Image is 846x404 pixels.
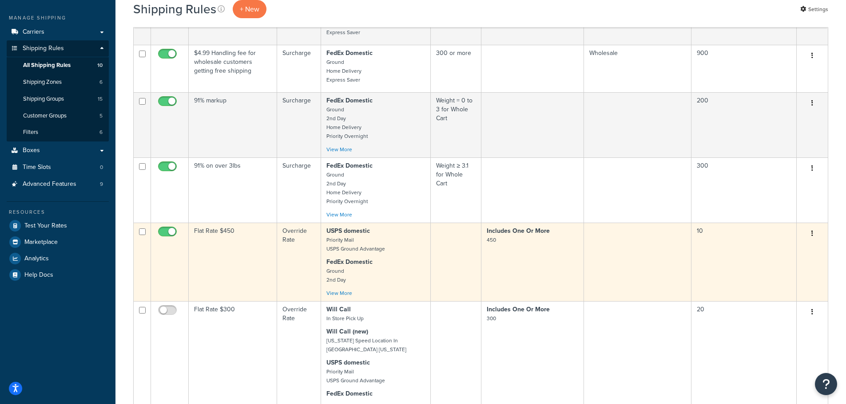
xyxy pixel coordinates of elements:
a: View More [326,289,352,297]
a: All Shipping Rules 10 [7,57,109,74]
span: Help Docs [24,271,53,279]
td: 91% markup [189,92,277,157]
small: 450 [487,236,496,244]
li: Filters [7,124,109,141]
small: Priority Mail USPS Ground Advantage [326,368,385,384]
span: Analytics [24,255,49,263]
small: In Store Pick Up [326,314,364,322]
li: Customer Groups [7,108,109,124]
span: 6 [99,78,103,86]
a: Test Your Rates [7,218,109,234]
a: Shipping Zones 6 [7,74,109,90]
td: 10 [691,223,797,301]
span: Shipping Zones [23,78,62,86]
td: Weight ≥ 3.1 for Whole Cart [431,157,481,223]
a: Analytics [7,251,109,267]
td: Flat Rate $450 [189,223,277,301]
span: Shipping Rules [23,45,64,52]
span: Marketplace [24,239,58,246]
strong: Includes One Or More [487,226,550,235]
span: Filters [23,129,38,136]
a: Help Docs [7,267,109,283]
a: Customer Groups 5 [7,108,109,124]
a: Filters 6 [7,124,109,141]
li: Shipping Rules [7,40,109,141]
a: Shipping Rules [7,40,109,57]
span: 6 [99,129,103,136]
td: 900 [691,45,797,92]
small: Ground Home Delivery Express Saver [326,58,361,84]
a: Time Slots 0 [7,159,109,176]
a: Advanced Features 9 [7,176,109,192]
td: Surcharge [277,157,321,223]
small: Priority Mail USPS Ground Advantage [326,236,385,253]
td: Override Rate [277,223,321,301]
span: 5 [99,112,103,120]
td: 300 [691,157,797,223]
td: $4.99 Handling fee for wholesale customers getting free shipping [189,45,277,92]
li: Shipping Groups [7,91,109,107]
li: Time Slots [7,159,109,176]
button: Open Resource Center [815,373,837,395]
a: View More [326,211,352,219]
span: All Shipping Rules [23,62,71,69]
div: Manage Shipping [7,14,109,22]
span: Boxes [23,147,40,154]
strong: USPS domestic [326,226,370,235]
strong: USPS domestic [326,358,370,367]
span: 15 [98,95,103,103]
td: 300 or more [431,45,481,92]
strong: FedEx Domestic [326,257,373,267]
strong: FedEx Domestic [326,161,373,170]
span: Shipping Groups [23,95,64,103]
a: Carriers [7,24,109,40]
span: Advanced Features [23,180,76,188]
li: All Shipping Rules [7,57,109,74]
a: View More [326,145,352,153]
a: Shipping Groups 15 [7,91,109,107]
strong: FedEx Domestic [326,96,373,105]
span: 0 [100,164,103,171]
span: Customer Groups [23,112,67,120]
strong: Includes One Or More [487,305,550,314]
small: Ground 2nd Day Home Delivery Priority Overnight [326,171,368,205]
td: Surcharge [277,45,321,92]
span: Time Slots [23,164,51,171]
td: Surcharge [277,92,321,157]
span: Carriers [23,28,44,36]
small: 300 [487,314,496,322]
td: 91% on over 3lbs [189,157,277,223]
small: Ground 2nd Day Home Delivery Priority Overnight [326,106,368,140]
a: Marketplace [7,234,109,250]
td: 200 [691,92,797,157]
a: Settings [800,3,828,16]
span: 10 [97,62,103,69]
td: Wholesale [584,45,691,92]
h1: Shipping Rules [133,0,216,18]
span: Test Your Rates [24,222,67,230]
a: Boxes [7,142,109,159]
li: Shipping Zones [7,74,109,90]
td: Weight = 0 to 3 for Whole Cart [431,92,481,157]
strong: Will Call (new) [326,327,368,336]
strong: FedEx Domestic [326,48,373,58]
span: 9 [100,180,103,188]
li: Advanced Features [7,176,109,192]
strong: Will Call [326,305,351,314]
small: Ground 2nd Day [326,267,346,284]
strong: FedEx Domestic [326,389,373,398]
small: [US_STATE] Speed Location In [GEOGRAPHIC_DATA] [US_STATE] [326,337,406,353]
div: Resources [7,208,109,216]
